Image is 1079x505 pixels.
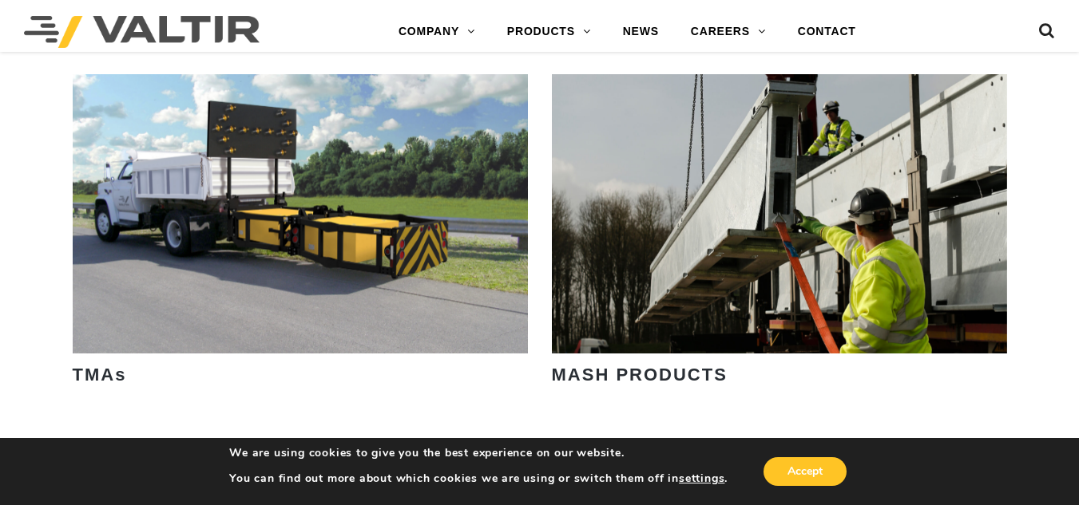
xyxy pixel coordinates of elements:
strong: TMAs [73,365,127,385]
p: We are using cookies to give you the best experience on our website. [229,446,728,460]
a: COMPANY [383,16,491,48]
a: NEWS [607,16,675,48]
a: CONTACT [782,16,872,48]
img: Valtir [24,16,260,48]
strong: MASH PRODUCTS [552,365,728,385]
a: PRODUCTS [491,16,607,48]
p: You can find out more about which cookies we are using or switch them off in . [229,471,728,486]
button: Accept [764,457,847,486]
button: settings [679,471,724,486]
a: CAREERS [675,16,782,48]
